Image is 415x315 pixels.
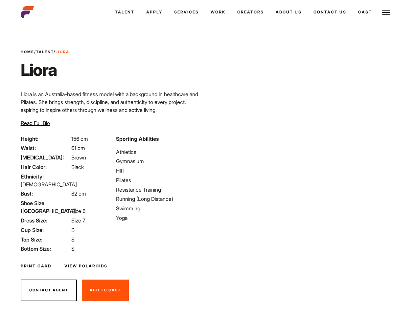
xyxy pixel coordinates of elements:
strong: Liora [56,50,69,54]
a: Print Card [21,263,51,269]
span: 156 cm [71,136,88,142]
li: Running (Long Distance) [116,195,203,203]
span: Shoe Size ([GEOGRAPHIC_DATA]): [21,199,70,215]
span: Cup Size: [21,226,70,234]
li: Pilates [116,176,203,184]
span: S [71,236,75,243]
li: Gymnasium [116,157,203,165]
span: Top Size: [21,236,70,243]
a: Apply [140,3,168,21]
span: Size 6 [71,208,85,214]
li: Swimming [116,204,203,212]
span: Brown [71,154,86,161]
a: Work [205,3,231,21]
span: Ethnicity: [21,173,70,180]
span: Black [71,164,84,170]
span: Bottom Size: [21,245,70,253]
button: Read Full Bio [21,119,50,127]
a: Contact Us [308,3,352,21]
a: Talent [36,50,54,54]
span: [DEMOGRAPHIC_DATA] [21,181,77,188]
strong: Sporting Abilities [116,136,159,142]
span: [MEDICAL_DATA]: [21,154,70,161]
span: Height: [21,135,70,143]
a: Talent [109,3,140,21]
li: Athletics [116,148,203,156]
p: Liora is an Australia-based fitness model with a background in healthcare and Pilates. She brings... [21,90,204,114]
span: Read Full Bio [21,120,50,126]
span: Bust: [21,190,70,198]
img: cropped-aefm-brand-fav-22-square.png [21,6,34,19]
li: Yoga [116,214,203,222]
span: Size 7 [71,217,85,224]
button: Contact Agent [21,280,77,301]
a: Home [21,50,34,54]
a: Services [168,3,205,21]
span: S [71,245,75,252]
span: 61 cm [71,145,85,151]
a: View Polaroids [64,263,107,269]
span: Hair Color: [21,163,70,171]
img: Burger icon [382,9,390,16]
span: 82 cm [71,190,86,197]
li: HIIT [116,167,203,175]
a: Creators [231,3,270,21]
h1: Liora [21,60,69,80]
a: Cast [352,3,378,21]
span: / / [21,49,69,55]
span: Add To Cast [90,288,121,292]
span: Waist: [21,144,70,152]
a: About Us [270,3,308,21]
li: Resistance Training [116,186,203,194]
span: B [71,227,75,233]
button: Add To Cast [82,280,129,301]
span: Dress Size: [21,217,70,224]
